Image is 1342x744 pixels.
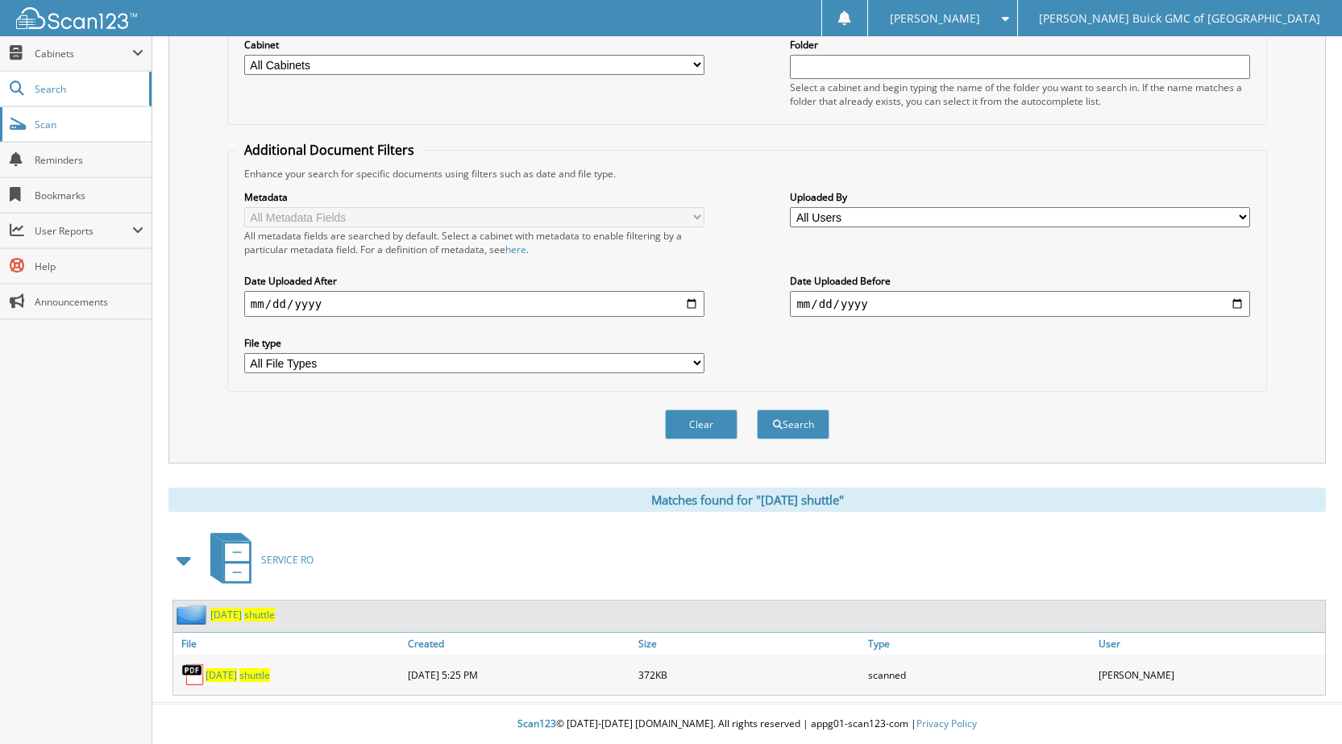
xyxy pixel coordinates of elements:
a: [DATE] shuttle [210,608,275,621]
div: 372KB [634,659,865,691]
a: [DATE] shuttle [206,668,270,682]
a: here [505,243,526,256]
a: SERVICE RO [201,528,314,592]
label: Cabinet [244,38,704,52]
div: Select a cabinet and begin typing the name of the folder you want to search in. If the name match... [790,81,1250,108]
span: [PERSON_NAME] Buick GMC of [GEOGRAPHIC_DATA] [1039,14,1320,23]
div: scanned [864,659,1095,691]
label: Metadata [244,190,704,204]
label: Folder [790,38,1250,52]
label: File type [244,336,704,350]
span: SERVICE RO [261,553,314,567]
span: shuttle [239,668,270,682]
span: Scan [35,118,143,131]
input: end [790,291,1250,317]
a: Size [634,633,865,655]
span: Cabinets [35,47,132,60]
label: Uploaded By [790,190,1250,204]
a: File [173,633,404,655]
span: shuttle [244,608,275,621]
a: Type [864,633,1095,655]
label: Date Uploaded After [244,274,704,288]
span: Scan123 [517,717,556,730]
span: [DATE] [210,608,242,621]
input: start [244,291,704,317]
div: © [DATE]-[DATE] [DOMAIN_NAME]. All rights reserved | appg01-scan123-com | [152,705,1342,744]
div: Matches found for "[DATE] shuttle" [168,488,1326,512]
span: [DATE] [206,668,237,682]
img: scan123-logo-white.svg [16,7,137,29]
a: Privacy Policy [916,717,977,730]
div: Enhance your search for specific documents using filters such as date and file type. [236,167,1258,181]
button: Search [757,409,829,439]
button: Clear [665,409,737,439]
div: All metadata fields are searched by default. Select a cabinet with metadata to enable filtering b... [244,229,704,256]
span: Reminders [35,153,143,167]
span: [PERSON_NAME] [890,14,980,23]
span: Help [35,260,143,273]
span: Search [35,82,141,96]
span: Announcements [35,295,143,309]
div: [PERSON_NAME] [1095,659,1325,691]
span: Bookmarks [35,189,143,202]
img: PDF.png [181,663,206,687]
span: User Reports [35,224,132,238]
label: Date Uploaded Before [790,274,1250,288]
div: [DATE] 5:25 PM [404,659,634,691]
img: folder2.png [177,605,210,625]
a: Created [404,633,634,655]
legend: Additional Document Filters [236,141,422,159]
iframe: Chat Widget [1261,667,1342,744]
a: User [1095,633,1325,655]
